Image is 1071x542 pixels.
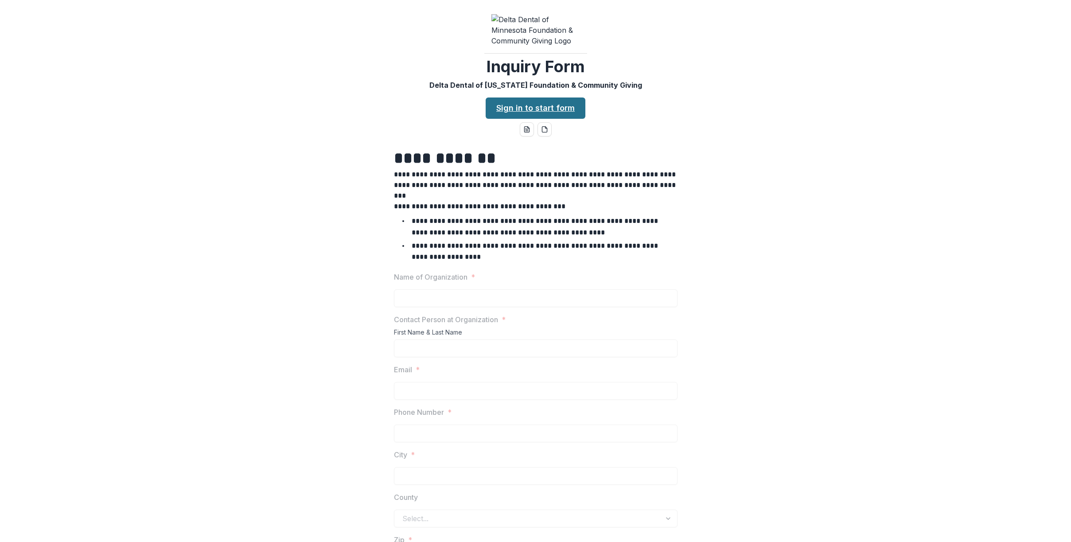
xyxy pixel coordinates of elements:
p: County [394,492,418,503]
button: pdf-download [537,122,552,136]
p: Name of Organization [394,272,467,282]
p: Delta Dental of [US_STATE] Foundation & Community Giving [429,80,642,90]
p: Phone Number [394,407,444,417]
div: First Name & Last Name [394,328,678,339]
p: Contact Person at Organization [394,314,498,325]
p: Email [394,364,412,375]
a: Sign in to start form [486,97,585,119]
p: City [394,449,407,460]
img: Delta Dental of Minnesota Foundation & Community Giving Logo [491,14,580,46]
button: word-download [520,122,534,136]
h2: Inquiry Form [487,57,585,76]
